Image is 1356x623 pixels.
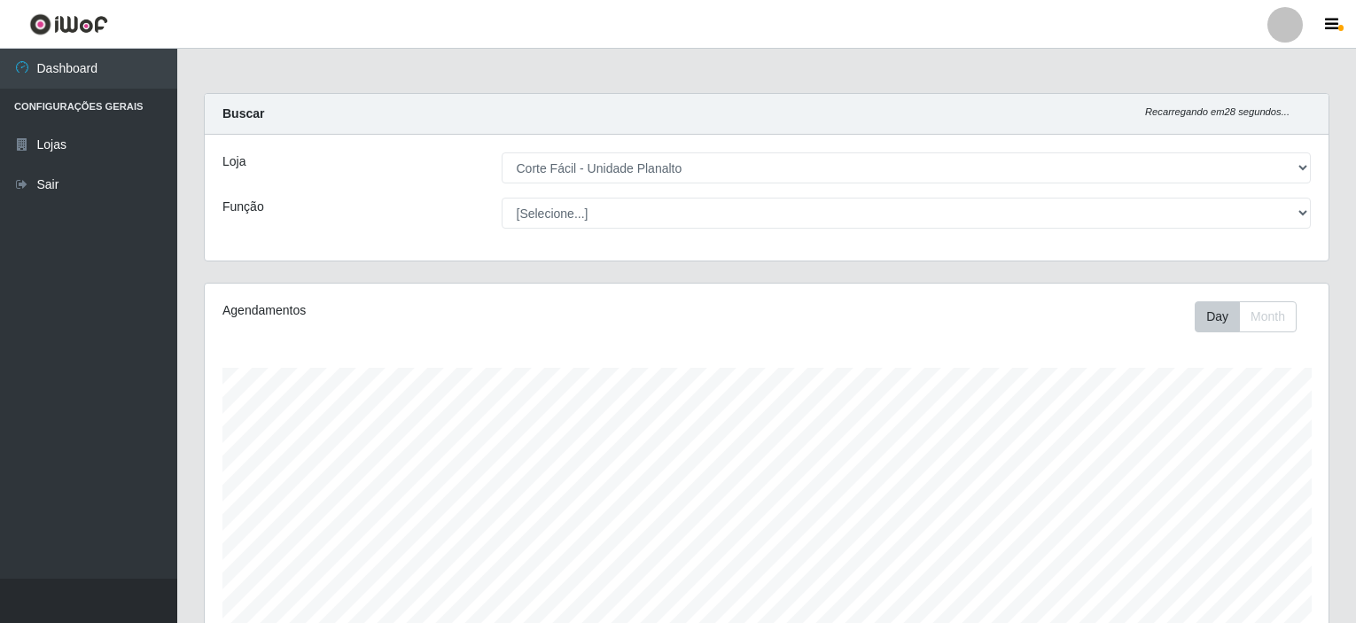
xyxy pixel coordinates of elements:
button: Day [1195,301,1240,332]
div: Agendamentos [222,301,660,320]
i: Recarregando em 28 segundos... [1145,106,1290,117]
strong: Buscar [222,106,264,121]
label: Loja [222,152,245,171]
label: Função [222,198,264,216]
img: CoreUI Logo [29,13,108,35]
div: First group [1195,301,1297,332]
button: Month [1239,301,1297,332]
div: Toolbar with button groups [1195,301,1311,332]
